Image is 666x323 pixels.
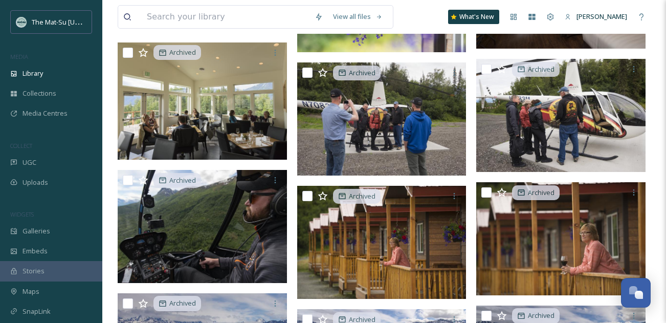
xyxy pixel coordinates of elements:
[576,12,627,21] span: [PERSON_NAME]
[23,226,50,236] span: Galleries
[10,53,28,60] span: MEDIA
[560,7,632,27] a: [PERSON_NAME]
[23,89,56,98] span: Collections
[23,287,39,296] span: Maps
[142,6,309,28] input: Search your library
[349,68,375,78] span: Archived
[23,178,48,187] span: Uploads
[118,170,287,283] img: Knik Glacier.tif
[621,278,651,308] button: Open Chat
[349,191,375,201] span: Archived
[328,7,388,27] a: View all files
[448,10,499,24] a: What's New
[23,69,43,78] span: Library
[476,59,646,172] img: Knik River Lodge.tif
[118,42,287,160] img: Knik River Lodge.tif
[23,307,51,316] span: SnapLink
[528,64,554,74] span: Archived
[476,182,646,295] img: Knik River Lodge.tif
[528,188,554,198] span: Archived
[23,266,45,276] span: Stories
[169,298,196,308] span: Archived
[23,158,36,167] span: UGC
[528,311,554,320] span: Archived
[169,48,196,57] span: Archived
[169,176,196,185] span: Archived
[32,17,103,27] span: The Mat-Su [US_STATE]
[23,246,48,256] span: Embeds
[297,62,467,176] img: Knik River Lodge.tif
[10,210,34,218] span: WIDGETS
[23,109,68,118] span: Media Centres
[10,142,32,149] span: COLLECT
[16,17,27,27] img: Social_thumbnail.png
[297,186,467,299] img: Knik River Lodge.tif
